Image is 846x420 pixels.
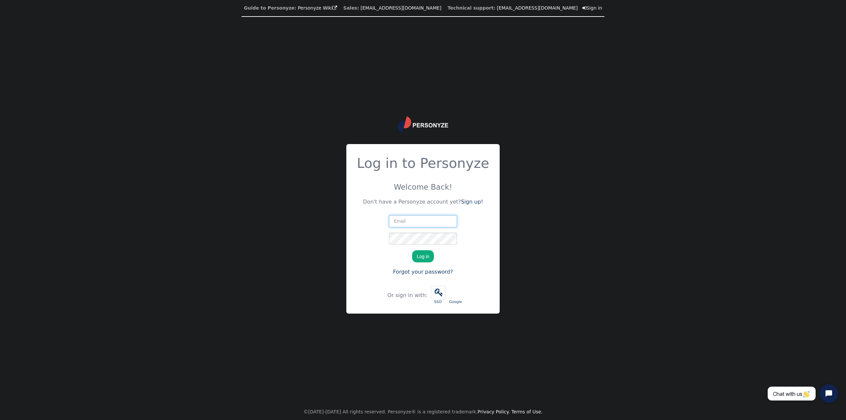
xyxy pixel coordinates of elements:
[449,299,462,305] div: Google
[398,116,448,133] img: logo.svg
[478,409,510,414] a: Privacy Policy.
[357,198,489,206] p: Don't have a Personyze account yet?
[357,181,489,193] p: Welcome Back!
[431,299,445,305] div: SSO
[461,199,483,205] a: Sign up!
[447,283,464,308] a: Google
[447,5,495,11] b: Technical support:
[332,6,337,10] span: 
[244,5,296,11] b: Guide to Personyze:
[357,153,489,174] h2: Log in to Personyze
[303,404,543,420] center: ©[DATE]-[DATE] All rights reserved. Personyze® is a registered trademark.
[412,250,434,262] button: Log in
[512,409,543,414] a: Terms of Use.
[298,5,337,11] a: Personyze Wiki
[582,5,602,11] a: Sign in
[445,286,466,300] iframe: Schaltfläche „Über Google anmelden“
[393,269,453,275] a: Forgot your password?
[429,283,447,308] a:  SSO
[582,6,586,10] span: 
[343,5,359,11] b: Sales:
[361,5,442,11] a: [EMAIL_ADDRESS][DOMAIN_NAME]
[389,215,457,227] input: Email
[431,286,445,299] span: 
[497,5,578,11] a: [EMAIL_ADDRESS][DOMAIN_NAME]
[387,291,429,299] div: Or sign in with:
